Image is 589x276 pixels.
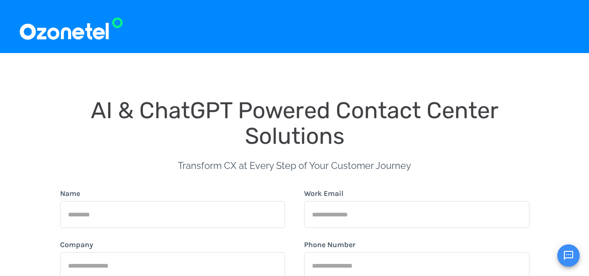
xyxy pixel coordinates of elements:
[91,97,504,149] span: AI & ChatGPT Powered Contact Center Solutions
[557,244,580,267] button: Open chat
[60,188,80,199] label: Name
[178,160,411,171] span: Transform CX at Every Step of Your Customer Journey
[304,188,344,199] label: Work Email
[60,239,93,250] label: Company
[304,239,355,250] label: Phone Number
